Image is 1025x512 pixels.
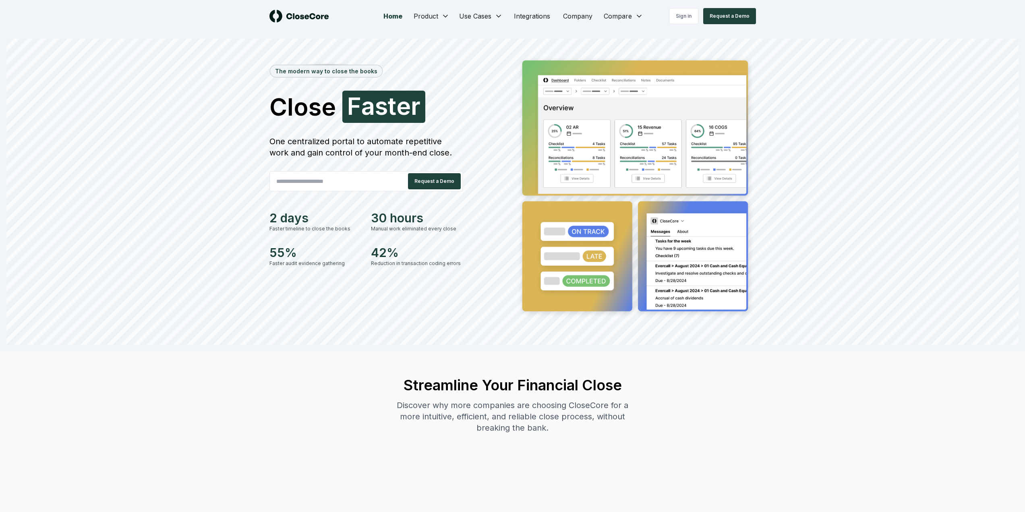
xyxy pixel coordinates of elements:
[377,8,409,24] a: Home
[270,65,382,77] div: The modern way to close the books
[604,11,632,21] span: Compare
[388,94,396,118] span: t
[507,8,557,24] a: Integrations
[347,94,361,118] span: F
[375,94,388,118] span: s
[703,8,756,24] button: Request a Demo
[361,94,375,118] span: a
[269,260,361,267] div: Faster audit evidence gathering
[459,11,491,21] span: Use Cases
[409,8,454,24] button: Product
[269,245,361,260] div: 55%
[371,260,463,267] div: Reduction in transaction coding errors
[371,245,463,260] div: 42%
[389,377,636,393] h2: Streamline Your Financial Close
[557,8,599,24] a: Company
[389,400,636,433] div: Discover why more companies are choosing CloseCore for a more intuitive, efficient, and reliable ...
[269,211,361,225] div: 2 days
[669,8,698,24] a: Sign in
[269,136,463,158] div: One centralized portal to automate repetitive work and gain control of your month-end close.
[454,8,507,24] button: Use Cases
[396,94,411,118] span: e
[408,173,461,189] button: Request a Demo
[599,8,648,24] button: Compare
[269,225,361,232] div: Faster timeline to close the books
[371,225,463,232] div: Manual work eliminated every close
[371,211,463,225] div: 30 hours
[414,11,438,21] span: Product
[516,55,756,320] img: Jumbotron
[269,10,329,23] img: logo
[269,95,336,119] span: Close
[411,94,420,118] span: r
